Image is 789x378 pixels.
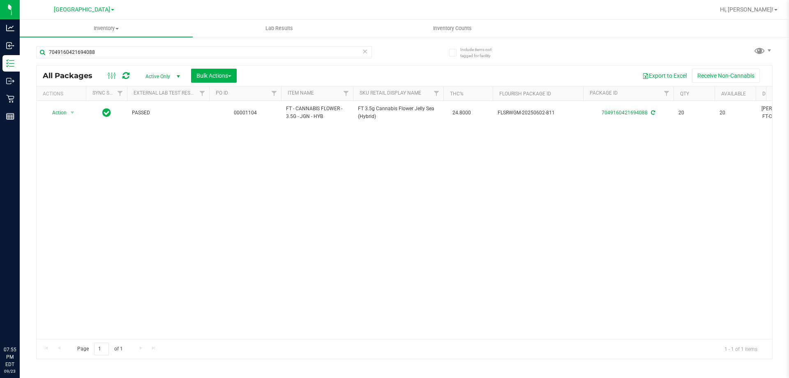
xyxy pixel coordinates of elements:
[499,91,551,97] a: Flourish Package ID
[102,107,111,118] span: In Sync
[196,72,231,79] span: Bulk Actions
[422,25,483,32] span: Inventory Counts
[288,90,314,96] a: Item Name
[54,6,110,13] span: [GEOGRAPHIC_DATA]
[4,368,16,374] p: 09/23
[660,86,674,100] a: Filter
[450,91,464,97] a: THC%
[430,86,443,100] a: Filter
[268,86,281,100] a: Filter
[286,105,348,121] span: FT - CANNABIS FLOWER - 3.5G - JGN - HYB
[6,42,14,50] inline-svg: Inbound
[113,86,127,100] a: Filter
[678,109,710,117] span: 20
[6,112,14,121] inline-svg: Reports
[6,77,14,85] inline-svg: Outbound
[193,20,366,37] a: Lab Results
[366,20,539,37] a: Inventory Counts
[650,110,655,116] span: Sync from Compliance System
[8,312,33,337] iframe: Resource center
[134,90,198,96] a: External Lab Test Result
[339,86,353,100] a: Filter
[191,69,237,83] button: Bulk Actions
[6,24,14,32] inline-svg: Analytics
[721,91,746,97] a: Available
[6,59,14,67] inline-svg: Inventory
[448,107,475,119] span: 24.8000
[362,46,368,57] span: Clear
[132,109,204,117] span: PASSED
[4,346,16,368] p: 07:55 PM EDT
[460,46,501,59] span: Include items not tagged for facility
[216,90,228,96] a: PO ID
[692,69,760,83] button: Receive Non-Cannabis
[43,91,83,97] div: Actions
[720,109,751,117] span: 20
[196,86,209,100] a: Filter
[637,69,692,83] button: Export to Excel
[720,6,773,13] span: Hi, [PERSON_NAME]!
[36,46,372,58] input: Search Package ID, Item Name, SKU, Lot or Part Number...
[590,90,618,96] a: Package ID
[360,90,421,96] a: Sku Retail Display Name
[45,107,67,118] span: Action
[20,20,193,37] a: Inventory
[92,90,124,96] a: Sync Status
[234,110,257,116] a: 00001104
[94,343,109,355] input: 1
[43,71,101,80] span: All Packages
[718,343,764,355] span: 1 - 1 of 1 items
[358,105,438,121] span: FT 3.5g Cannabis Flower Jelly Sea (Hybrid)
[67,107,78,118] span: select
[254,25,304,32] span: Lab Results
[6,95,14,103] inline-svg: Retail
[20,25,193,32] span: Inventory
[680,91,689,97] a: Qty
[70,343,129,355] span: Page of 1
[602,110,648,116] a: 7049160421694088
[498,109,578,117] span: FLSRWGM-20250602-811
